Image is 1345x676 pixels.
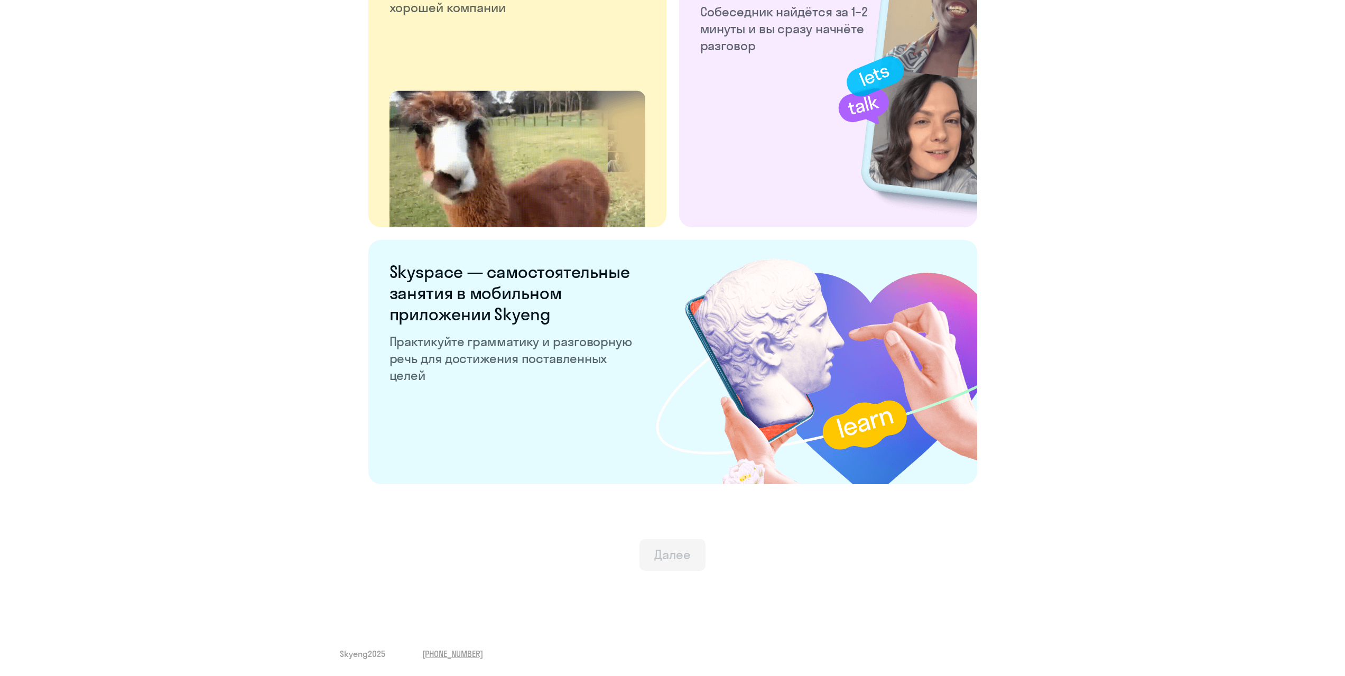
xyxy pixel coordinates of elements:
img: skyspace [656,240,977,484]
button: Далее [639,539,706,571]
p: Практикуйте грамматику и разговорную речь для достижения поставленных целей [389,333,636,384]
div: Далее [654,546,691,563]
p: Собеседник найдётся за 1–2 минуты и вы сразу начнёте разговор [700,3,869,54]
h6: Skyspace — самостоятельные занятия в мобильном приложении Skyeng [389,261,636,325]
span: Skyeng 2025 [340,648,385,660]
img: life [389,90,645,227]
a: [PHONE_NUMBER] [422,648,483,660]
